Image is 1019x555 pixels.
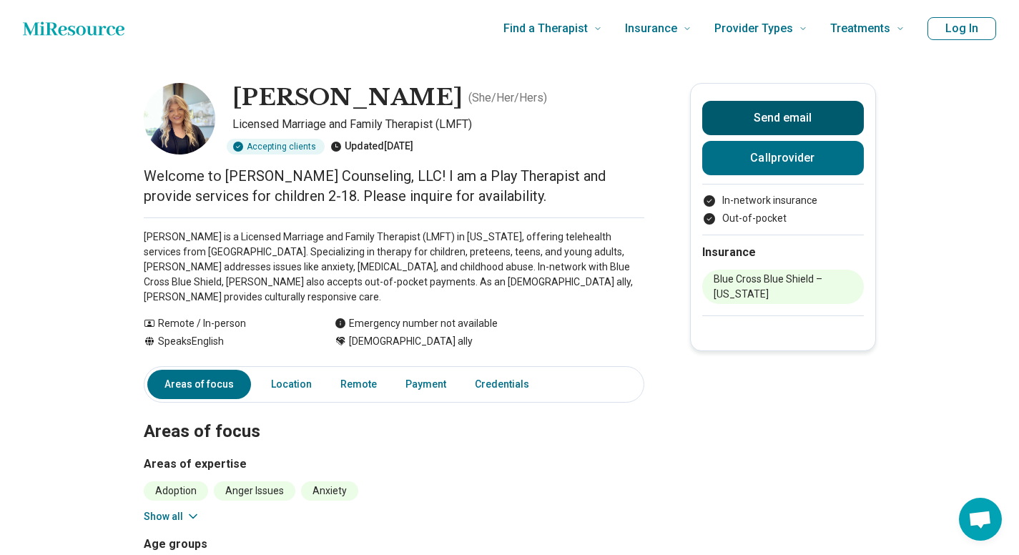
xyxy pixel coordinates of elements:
span: Treatments [830,19,890,39]
ul: Payment options [702,193,864,226]
div: Speaks English [144,334,306,349]
li: Blue Cross Blue Shield – [US_STATE] [702,270,864,304]
div: Remote / In-person [144,316,306,331]
p: [PERSON_NAME] is a Licensed Marriage and Family Therapist (LMFT) in [US_STATE], offering teleheal... [144,230,644,305]
p: Licensed Marriage and Family Therapist (LMFT) [232,116,644,133]
div: Accepting clients [227,139,325,154]
li: Anger Issues [214,481,295,501]
a: Areas of focus [147,370,251,399]
div: Updated [DATE] [330,139,413,154]
button: Callprovider [702,141,864,175]
div: Open chat [959,498,1002,541]
span: Insurance [625,19,677,39]
a: Remote [332,370,385,399]
a: Credentials [466,370,546,399]
li: Out-of-pocket [702,211,864,226]
button: Send email [702,101,864,135]
p: Welcome to [PERSON_NAME] Counseling, LLC! I am a Play Therapist and provide services for children... [144,166,644,206]
li: In-network insurance [702,193,864,208]
span: Find a Therapist [503,19,588,39]
span: Provider Types [714,19,793,39]
h1: [PERSON_NAME] [232,83,463,113]
li: Adoption [144,481,208,501]
li: Anxiety [301,481,358,501]
div: Emergency number not available [335,316,498,331]
h2: Areas of focus [144,385,644,444]
button: Log In [927,17,996,40]
a: Payment [397,370,455,399]
a: Home page [23,14,124,43]
span: [DEMOGRAPHIC_DATA] ally [349,334,473,349]
h3: Age groups [144,536,388,553]
h3: Areas of expertise [144,456,644,473]
img: Jody Jones, Licensed Marriage and Family Therapist (LMFT) [144,83,215,154]
h2: Insurance [702,244,864,261]
a: Location [262,370,320,399]
button: Show all [144,509,200,524]
p: ( She/Her/Hers ) [468,89,547,107]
